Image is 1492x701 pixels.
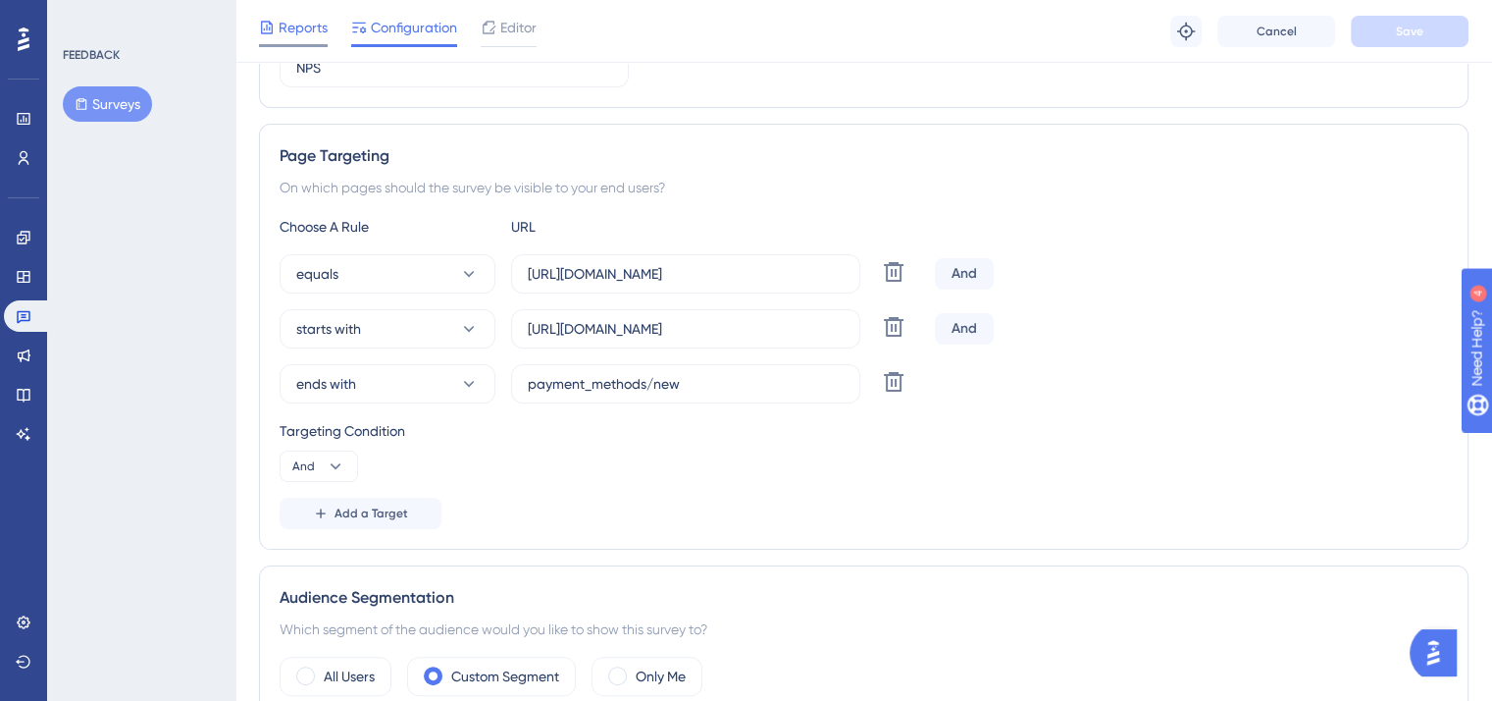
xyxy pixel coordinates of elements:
div: And [935,258,994,290]
span: starts with [296,317,361,341]
input: yourwebsite.com/path [528,263,844,285]
span: Save [1396,24,1423,39]
span: ends with [296,372,356,396]
button: Surveys [63,86,152,122]
div: FEEDBACK [63,47,120,63]
button: equals [280,254,495,294]
span: Cancel [1257,24,1297,39]
div: URL [511,215,727,239]
span: Editor [500,16,537,39]
iframe: UserGuiding AI Assistant Launcher [1410,623,1468,682]
span: Reports [279,16,328,39]
button: And [280,451,358,482]
button: starts with [280,309,495,349]
button: ends with [280,364,495,404]
input: Type your Survey name [296,57,612,79]
div: Audience Segmentation [280,586,1448,610]
button: Cancel [1217,16,1335,47]
div: Targeting Condition [280,419,1448,443]
div: Choose A Rule [280,215,495,239]
label: Only Me [636,665,686,688]
label: All Users [324,665,375,688]
span: equals [296,262,338,286]
div: Page Targeting [280,144,1448,168]
span: Add a Target [334,506,408,521]
input: yourwebsite.com/path [528,318,844,340]
span: Need Help? [46,5,123,28]
label: Custom Segment [451,665,559,688]
button: Save [1351,16,1468,47]
div: And [935,313,994,345]
div: Which segment of the audience would you like to show this survey to? [280,618,1448,641]
span: And [292,458,315,474]
input: yourwebsite.com/path [528,373,844,395]
div: On which pages should the survey be visible to your end users? [280,176,1448,199]
button: Add a Target [280,498,441,529]
span: Configuration [371,16,457,39]
div: 4 [136,10,142,26]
